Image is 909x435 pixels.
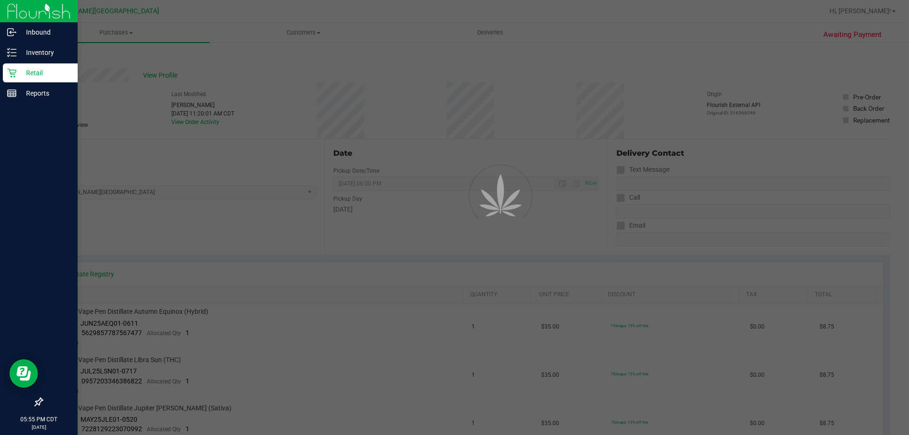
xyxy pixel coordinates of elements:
[7,68,17,78] inline-svg: Retail
[7,89,17,98] inline-svg: Reports
[7,48,17,57] inline-svg: Inventory
[17,27,73,38] p: Inbound
[17,47,73,58] p: Inventory
[4,415,73,424] p: 05:55 PM CDT
[7,27,17,37] inline-svg: Inbound
[17,88,73,99] p: Reports
[4,424,73,431] p: [DATE]
[9,359,38,388] iframe: Resource center
[17,67,73,79] p: Retail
